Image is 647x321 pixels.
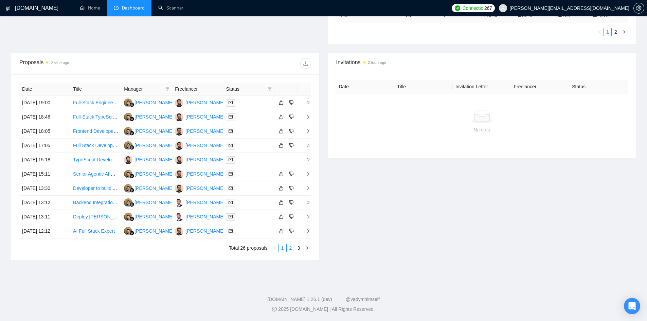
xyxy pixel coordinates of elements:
[289,214,294,219] span: dislike
[300,186,310,191] span: right
[300,229,310,233] span: right
[226,85,265,93] span: Status
[301,61,311,66] span: download
[289,114,294,120] span: dislike
[277,170,285,178] button: like
[185,99,224,106] div: [PERSON_NAME]
[289,143,294,148] span: dislike
[279,200,284,205] span: like
[124,100,174,105] a: ES[PERSON_NAME]
[277,227,285,235] button: like
[134,142,174,149] div: [PERSON_NAME]
[175,157,224,162] a: AA[PERSON_NAME]
[175,214,224,219] a: FM[PERSON_NAME]
[279,100,284,105] span: like
[175,127,183,136] img: AA
[287,141,295,149] button: dislike
[287,198,295,207] button: dislike
[73,185,186,191] a: Developer to build AI Text to Speech Tool (Long Term)
[277,184,285,192] button: like
[229,115,233,119] span: mail
[70,96,121,110] td: Full-Stack Engineer for Back-End Orchestration Layer
[185,227,224,235] div: [PERSON_NAME]
[185,199,224,206] div: [PERSON_NAME]
[175,114,224,119] a: AA[PERSON_NAME]
[175,170,183,178] img: AA
[124,99,132,107] img: ES
[124,141,132,150] img: ES
[620,28,628,36] button: right
[19,96,70,110] td: [DATE] 19:00
[289,171,294,177] span: dislike
[346,297,380,302] a: @vadymhimself
[73,171,132,177] a: Senior Agentic AI Developer
[287,127,295,135] button: dislike
[124,113,132,121] img: ES
[612,28,620,36] li: 2
[300,143,310,148] span: right
[175,99,183,107] img: AA
[278,244,287,252] li: 1
[453,80,511,93] th: Invitation Letter
[484,4,492,12] span: 267
[73,200,230,205] a: Backend Integration for [PERSON_NAME] App with Supabase or Firebase
[289,185,294,191] span: dislike
[336,80,395,93] th: Date
[19,139,70,153] td: [DATE] 17:05
[129,145,134,150] img: gigradar-bm.png
[300,100,310,105] span: right
[80,5,100,11] a: homeHome
[342,126,623,133] div: No data
[129,174,134,178] img: gigradar-bm.png
[6,3,11,14] img: logo
[19,196,70,210] td: [DATE] 13:12
[229,101,233,105] span: mail
[229,244,268,252] li: Total 26 proposals
[279,171,284,177] span: like
[277,198,285,207] button: like
[124,170,132,178] img: ES
[300,129,310,133] span: right
[287,244,294,252] a: 2
[70,124,121,139] td: Frontend Developer (React; TypeScript; Mantine) – HealthTech Project with Global Impact
[368,61,386,65] time: 2 hours ago
[73,157,173,162] a: TypeScript Developer with Replit AI Experience
[19,153,70,167] td: [DATE] 15:18
[336,58,628,67] span: Invitations
[70,139,121,153] td: Full Stack Developer (React.js and Node.js) for E-Commerce Platform
[604,28,612,36] li: 1
[266,84,273,94] span: filter
[164,84,171,94] span: filter
[73,114,194,120] a: Full-Stack TypeScript Engineer (Next.js / AWS / Postgres)
[129,131,134,136] img: gigradar-bm.png
[70,196,121,210] td: Backend Integration for Rork App with Supabase or Firebase
[595,28,604,36] button: left
[51,61,69,65] time: 2 hours ago
[175,199,224,205] a: FM[PERSON_NAME]
[185,184,224,192] div: [PERSON_NAME]
[229,129,233,133] span: mail
[279,214,284,219] span: like
[19,124,70,139] td: [DATE] 18:05
[300,114,310,119] span: right
[229,215,233,219] span: mail
[19,224,70,238] td: [DATE] 12:12
[124,156,132,164] img: AA
[114,5,119,10] span: dashboard
[175,141,183,150] img: AA
[134,127,174,135] div: [PERSON_NAME]
[129,216,134,221] img: gigradar-bm.png
[185,156,224,163] div: [PERSON_NAME]
[303,244,311,252] button: right
[73,228,115,234] a: AI Full Stack Expert
[124,184,132,193] img: ES
[19,167,70,181] td: [DATE] 15:11
[305,246,309,250] span: right
[270,244,278,252] button: left
[129,202,134,207] img: gigradar-bm.png
[129,231,134,235] img: gigradar-bm.png
[185,142,224,149] div: [PERSON_NAME]
[295,244,303,252] li: 3
[175,227,183,235] img: AA
[569,80,628,93] th: Status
